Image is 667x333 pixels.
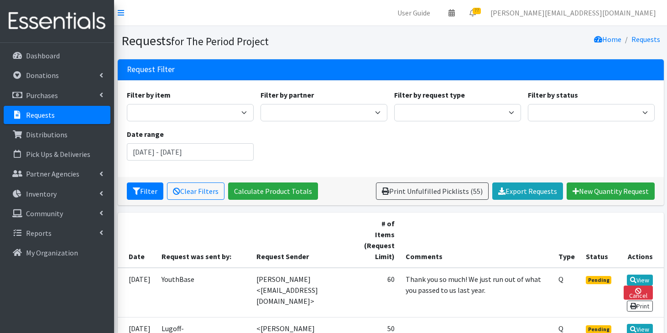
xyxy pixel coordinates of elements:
[400,268,553,317] td: Thank you so much! We just run out of what you passed to us last year.
[4,125,110,144] a: Distributions
[4,204,110,223] a: Community
[553,213,580,268] th: Type
[4,165,110,183] a: Partner Agencies
[127,65,175,74] h3: Request Filter
[631,35,660,44] a: Requests
[355,268,400,317] td: 60
[26,51,60,60] p: Dashboard
[26,248,78,257] p: My Organization
[4,145,110,163] a: Pick Ups & Deliveries
[4,224,110,242] a: Reports
[624,286,652,300] a: Cancel
[376,182,489,200] a: Print Unfulfilled Picklists (55)
[251,268,355,317] td: [PERSON_NAME] <[EMAIL_ADDRESS][DOMAIN_NAME]>
[594,35,621,44] a: Home
[4,6,110,36] img: HumanEssentials
[627,275,653,286] a: View
[4,106,110,124] a: Requests
[567,182,655,200] a: New Quantity Request
[127,89,171,100] label: Filter by item
[26,229,52,238] p: Reports
[483,4,663,22] a: [PERSON_NAME][EMAIL_ADDRESS][DOMAIN_NAME]
[4,86,110,104] a: Purchases
[251,213,355,268] th: Request Sender
[4,66,110,84] a: Donations
[580,213,619,268] th: Status
[118,268,156,317] td: [DATE]
[26,91,58,100] p: Purchases
[26,169,79,178] p: Partner Agencies
[127,143,254,161] input: January 1, 2011 - December 31, 2011
[127,182,163,200] button: Filter
[400,213,553,268] th: Comments
[627,301,653,312] a: Print
[390,4,438,22] a: User Guide
[261,89,314,100] label: Filter by partner
[462,4,483,22] a: 77
[26,209,63,218] p: Community
[492,182,563,200] a: Export Requests
[586,276,612,284] span: Pending
[528,89,578,100] label: Filter by status
[394,89,465,100] label: Filter by request type
[4,244,110,262] a: My Organization
[558,275,563,284] abbr: Quantity
[26,189,57,198] p: Inventory
[4,185,110,203] a: Inventory
[156,268,251,317] td: YouthBase
[558,324,563,333] abbr: Quantity
[26,110,55,120] p: Requests
[4,47,110,65] a: Dashboard
[26,130,68,139] p: Distributions
[473,8,481,14] span: 77
[26,71,59,80] p: Donations
[618,213,663,268] th: Actions
[121,33,387,49] h1: Requests
[156,213,251,268] th: Request was sent by:
[167,182,224,200] a: Clear Filters
[127,129,164,140] label: Date range
[171,35,269,48] small: for The Period Project
[26,150,90,159] p: Pick Ups & Deliveries
[355,213,400,268] th: # of Items (Request Limit)
[228,182,318,200] a: Calculate Product Totals
[118,213,156,268] th: Date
